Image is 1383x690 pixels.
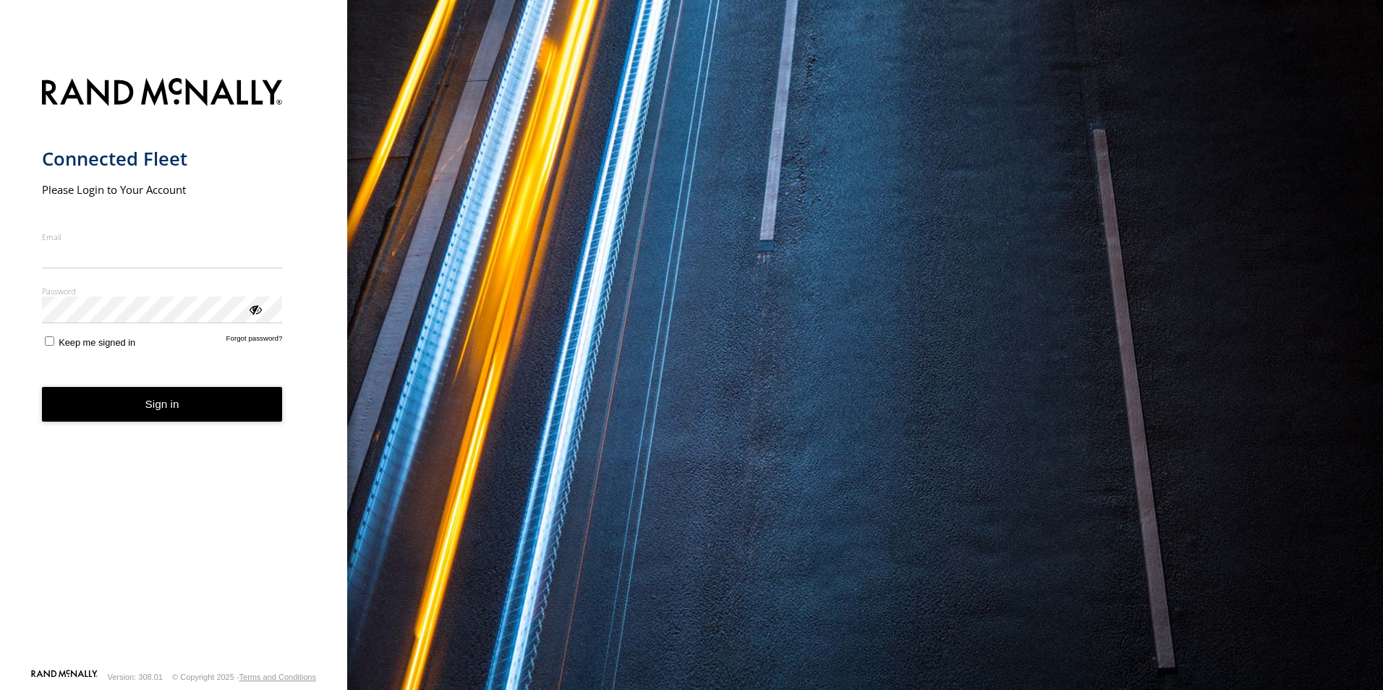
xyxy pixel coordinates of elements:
[42,75,283,112] img: Rand McNally
[172,673,316,681] div: © Copyright 2025 -
[42,387,283,422] button: Sign in
[59,337,135,348] span: Keep me signed in
[42,147,283,171] h1: Connected Fleet
[108,673,163,681] div: Version: 308.01
[31,670,98,684] a: Visit our Website
[42,182,283,197] h2: Please Login to Your Account
[226,334,283,348] a: Forgot password?
[42,231,283,242] label: Email
[42,69,306,668] form: main
[45,336,54,346] input: Keep me signed in
[239,673,316,681] a: Terms and Conditions
[42,286,283,297] label: Password
[247,302,262,316] div: ViewPassword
